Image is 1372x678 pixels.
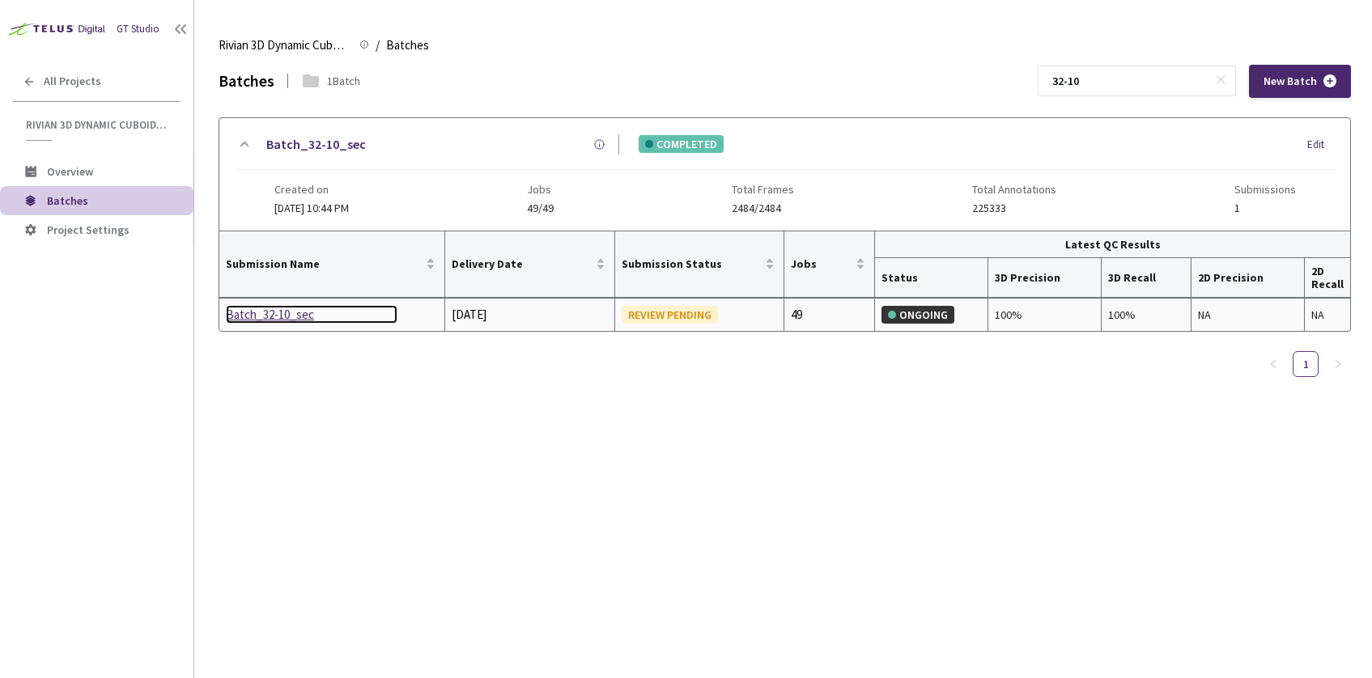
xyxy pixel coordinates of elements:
[445,231,615,298] th: Delivery Date
[1307,137,1334,153] div: Edit
[1325,351,1351,377] button: right
[219,231,445,298] th: Submission Name
[376,36,380,55] li: /
[266,134,366,155] a: Batch_32-10_sec
[1234,183,1296,196] span: Submissions
[47,222,130,237] span: Project Settings
[274,183,349,196] span: Created on
[1260,351,1286,377] button: left
[47,164,93,179] span: Overview
[226,257,423,270] span: Submission Name
[26,118,171,132] span: Rivian 3D Dynamic Cuboids[2024-25]
[995,306,1094,324] div: 100%
[639,135,724,153] div: COMPLETED
[972,202,1056,214] span: 225333
[972,183,1056,196] span: Total Annotations
[1234,202,1296,214] span: 1
[219,36,350,55] span: Rivian 3D Dynamic Cuboids[2024-25]
[226,305,397,324] a: Batch_32-10_sec
[622,306,718,324] div: REVIEW PENDING
[1268,359,1278,369] span: left
[791,257,852,270] span: Jobs
[881,306,954,324] div: ONGOING
[386,36,429,55] span: Batches
[615,231,785,298] th: Submission Status
[1102,258,1192,298] th: 3D Recall
[988,258,1102,298] th: 3D Precision
[1198,306,1298,324] div: NA
[1333,359,1343,369] span: right
[732,202,794,214] span: 2484/2484
[1293,352,1318,376] a: 1
[1108,306,1185,324] div: 100%
[1311,306,1344,324] div: NA
[527,202,554,214] span: 49/49
[875,258,988,298] th: Status
[1191,258,1305,298] th: 2D Precision
[219,70,274,93] div: Batches
[791,305,868,324] div: 49
[732,183,794,196] span: Total Frames
[452,257,593,270] span: Delivery Date
[274,201,349,215] span: [DATE] 10:44 PM
[117,22,159,37] div: GT Studio
[44,74,101,88] span: All Projects
[219,118,1350,231] div: Batch_32-10_secCOMPLETEDEditCreated on[DATE] 10:44 PMJobs49/49Total Frames2484/2484Total Annotati...
[1293,351,1319,377] li: 1
[452,305,608,324] div: [DATE]
[47,193,88,208] span: Batches
[875,231,1350,258] th: Latest QC Results
[622,257,762,270] span: Submission Status
[1043,66,1215,95] input: Search
[1325,351,1351,377] li: Next Page
[784,231,875,298] th: Jobs
[1305,258,1350,298] th: 2D Recall
[327,73,360,89] div: 1 Batch
[1264,74,1317,88] span: New Batch
[527,183,554,196] span: Jobs
[1260,351,1286,377] li: Previous Page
